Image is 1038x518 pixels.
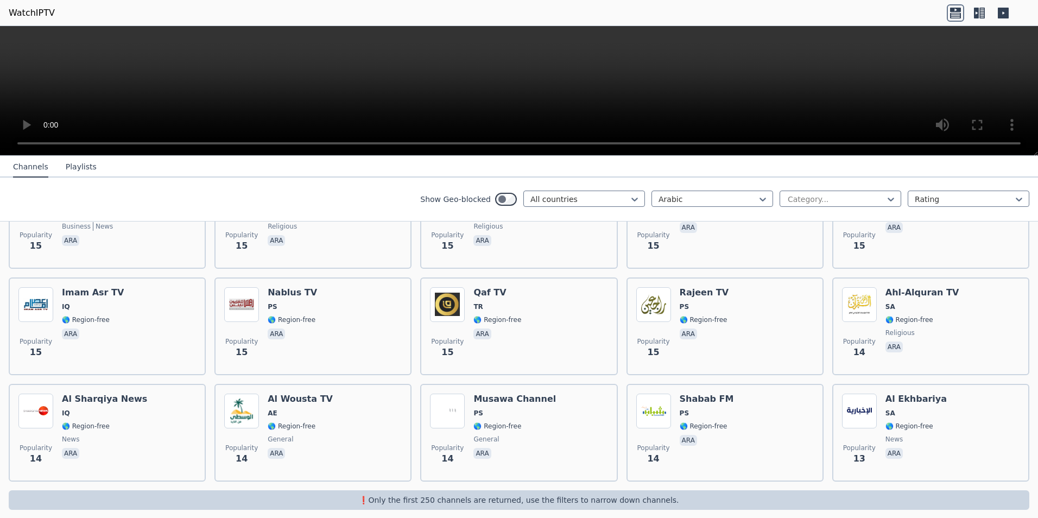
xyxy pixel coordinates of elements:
span: 🌎 Region-free [62,422,110,431]
span: 🌎 Region-free [680,315,727,324]
span: Popularity [843,444,876,452]
span: 15 [647,346,659,359]
span: 14 [30,452,42,465]
img: Ahl-Alquran TV [842,287,877,322]
img: Imam Asr TV [18,287,53,322]
span: Popularity [20,444,52,452]
span: Popularity [20,231,52,239]
span: AE [268,409,277,418]
p: ara [268,235,285,246]
span: Popularity [431,231,464,239]
span: 15 [441,239,453,252]
p: ara [680,435,697,446]
span: IQ [62,409,70,418]
span: Popularity [225,231,258,239]
h6: Al Ekhbariya [885,394,947,405]
span: 15 [647,239,659,252]
p: ara [268,448,285,459]
img: Qaf TV [430,287,465,322]
span: PS [680,409,689,418]
span: general [473,435,499,444]
a: WatchIPTV [9,7,55,20]
img: Musawa Channel [430,394,465,428]
img: Rajeen TV [636,287,671,322]
span: 🌎 Region-free [680,422,727,431]
span: PS [473,409,483,418]
img: Al Wousta TV [224,394,259,428]
p: ara [62,448,79,459]
img: Al Sharqiya News [18,394,53,428]
h6: Ahl-Alquran TV [885,287,959,298]
span: Popularity [637,231,670,239]
p: ara [62,329,79,339]
p: ara [473,448,491,459]
img: Nablus TV [224,287,259,322]
span: 🌎 Region-free [268,315,315,324]
span: 15 [853,239,865,252]
span: Popularity [431,337,464,346]
span: news [62,435,79,444]
p: ara [885,342,903,352]
span: 14 [853,346,865,359]
p: ara [268,329,285,339]
span: 14 [441,452,453,465]
span: news [93,222,113,231]
span: religious [885,329,915,337]
span: IQ [62,302,70,311]
span: 🌎 Region-free [473,315,521,324]
p: ara [885,448,903,459]
img: Al Ekhbariya [842,394,877,428]
p: ❗️Only the first 250 channels are returned, use the filters to narrow down channels. [13,495,1025,506]
h6: Al Wousta TV [268,394,333,405]
span: PS [680,302,689,311]
span: religious [268,222,297,231]
h6: Shabab FM [680,394,734,405]
span: 15 [30,239,42,252]
span: 15 [30,346,42,359]
span: 🌎 Region-free [885,315,933,324]
span: 15 [236,346,248,359]
span: 14 [647,452,659,465]
span: TR [473,302,483,311]
p: ara [885,222,903,233]
span: PS [268,302,277,311]
h6: Al Sharqiya News [62,394,147,405]
span: 14 [236,452,248,465]
span: business [62,222,91,231]
h6: Imam Asr TV [62,287,124,298]
button: Channels [13,157,48,178]
span: 🌎 Region-free [885,422,933,431]
span: Popularity [637,444,670,452]
span: 15 [441,346,453,359]
span: general [268,435,293,444]
button: Playlists [66,157,97,178]
span: Popularity [20,337,52,346]
span: Popularity [225,444,258,452]
img: Shabab FM [636,394,671,428]
p: ara [680,329,697,339]
span: 🌎 Region-free [268,422,315,431]
p: ara [680,222,697,233]
span: SA [885,302,895,311]
h6: Nablus TV [268,287,317,298]
span: Popularity [843,231,876,239]
span: 15 [236,239,248,252]
h6: Qaf TV [473,287,521,298]
span: religious [473,222,503,231]
span: 13 [853,452,865,465]
h6: Rajeen TV [680,287,729,298]
span: 🌎 Region-free [62,315,110,324]
p: ara [473,329,491,339]
p: ara [62,235,79,246]
span: Popularity [431,444,464,452]
span: SA [885,409,895,418]
h6: Musawa Channel [473,394,556,405]
span: news [885,435,903,444]
span: Popularity [225,337,258,346]
p: ara [473,235,491,246]
span: Popularity [843,337,876,346]
label: Show Geo-blocked [420,194,491,205]
span: Popularity [637,337,670,346]
span: 🌎 Region-free [473,422,521,431]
